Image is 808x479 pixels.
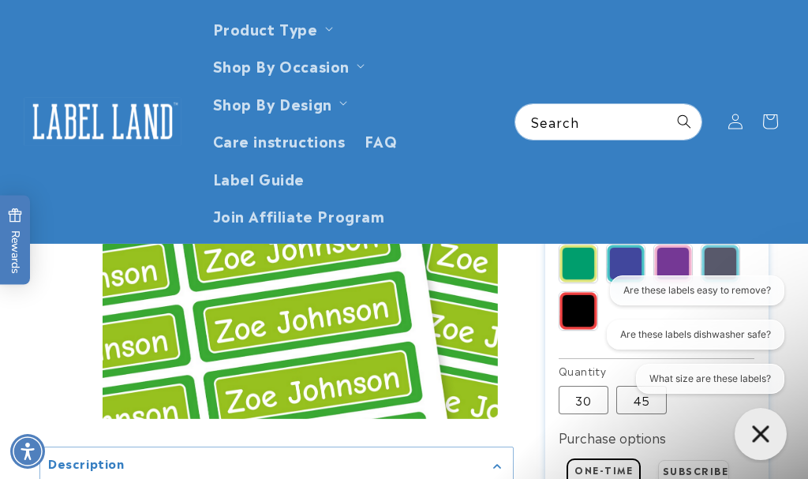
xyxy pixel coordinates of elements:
[355,122,407,159] a: FAQ
[204,47,372,84] summary: Shop By Occasion
[24,97,181,146] img: Label Land
[729,405,792,463] iframe: Gorgias live chat messenger
[213,131,346,149] span: Care instructions
[585,275,792,408] iframe: Gorgias live chat conversation starters
[365,131,398,149] span: FAQ
[213,169,305,187] span: Label Guide
[559,386,608,414] label: 30
[213,206,385,224] span: Join Affiliate Program
[559,428,666,447] label: Purchase options
[10,434,45,469] div: Accessibility Menu
[213,56,350,74] span: Shop By Occasion
[18,92,188,152] a: Label Land
[701,245,739,283] img: Gray
[204,122,355,159] a: Care instructions
[213,17,318,39] a: Product Type
[559,363,608,379] legend: Quantity
[204,159,315,196] a: Label Guide
[204,9,339,47] summary: Product Type
[204,84,353,122] summary: Shop By Design
[204,196,395,234] a: Join Affiliate Program
[559,245,597,283] img: Green
[8,208,23,273] span: Rewards
[213,92,332,114] a: Shop By Design
[654,245,692,283] img: Purple
[607,245,645,283] img: Blue
[559,292,597,330] img: Black
[667,104,701,139] button: Search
